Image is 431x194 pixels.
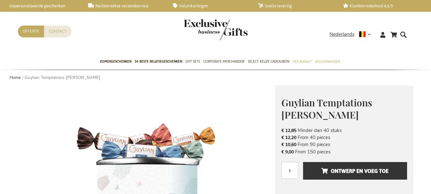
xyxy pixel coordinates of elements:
[184,19,216,40] a: store logo
[173,3,248,9] a: Volumkortingen
[330,31,375,38] div: Nederlands
[281,128,296,134] span: € 12,85
[3,3,78,9] a: Gepersonaliseerde geschenken
[10,75,21,81] a: Home
[25,75,100,81] strong: Guylian Temptations [PERSON_NAME]
[281,141,407,148] li: From 90 pieces
[135,58,182,65] span: 50 beste relatiegeschenken
[321,166,389,176] span: Ontwerp en voeg toe
[281,135,296,141] span: € 12,20
[100,58,131,65] span: Zomergeschenken
[281,96,372,121] span: Guylian Temptations [PERSON_NAME]
[203,58,245,65] span: Corporate Merchandise
[185,58,200,65] span: Gift Sets
[343,3,418,9] a: Klanttevredenheid 4,6/5
[44,26,71,37] a: Contact
[184,19,248,40] img: Exclusive Business gifts logo
[330,31,354,38] span: Nederlands
[258,3,333,9] a: Snelle levering
[281,134,407,141] li: From 40 pieces
[18,26,44,37] a: Offerte
[315,58,340,65] span: Gelegenheden
[281,148,407,155] li: From 150 pieces
[88,3,163,9] a: Rechtstreekse verzendservice
[303,162,407,180] button: Ontwerp en voeg toe
[281,127,407,134] li: Minder dan 40 stuks
[281,142,296,148] span: € 10,60
[281,162,298,179] input: Aantal
[293,58,312,65] span: Per Budget
[281,149,294,155] span: € 9,00
[248,58,289,65] span: Select Keuze Cadeaubon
